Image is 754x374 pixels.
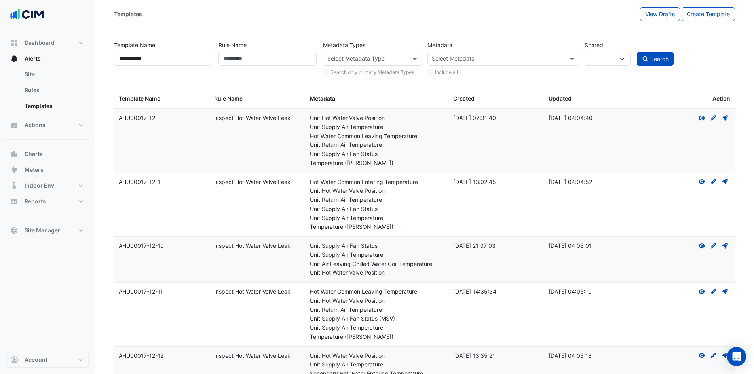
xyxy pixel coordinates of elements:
a: Site [18,66,89,82]
div: [DATE] 13:35:21 [453,351,539,361]
span: Rule Name [214,95,243,102]
button: Dashboard [6,35,89,51]
img: Company Logo [9,6,45,22]
label: Metadata [427,38,452,52]
div: Select Metadata [431,54,475,65]
fa-icon: Deploy [722,178,729,185]
div: Unit Supply Air Temperature [310,214,444,223]
fa-icon: Create Draft - to edit a template, you first need to create a draft, and then submit it for appro... [710,242,717,249]
span: Actions [25,121,46,129]
div: Unit Supply Air Fan Status [310,241,444,251]
label: Shared [585,38,603,52]
div: Unit Supply Air Temperature [310,360,444,369]
span: Template Name [119,95,160,102]
fa-icon: View [698,178,705,185]
button: Actions [6,117,89,133]
div: Unit Hot Water Valve Position [310,186,444,196]
div: Unit Hot Water Valve Position [310,268,444,277]
div: Hot Water Common Leaving Temperature [310,287,444,296]
div: AHU00017-12-11 [119,287,205,296]
div: [DATE] 07:31:40 [453,114,539,123]
div: Unit Hot Water Valve Position [310,114,444,123]
fa-icon: Deploy [722,352,729,359]
span: View Drafts [645,11,675,17]
div: Unit Return Air Temperature [310,196,444,205]
label: Include all [435,69,458,76]
span: Alerts [25,55,41,63]
span: Search [650,55,669,62]
button: Account [6,352,89,368]
span: Indoor Env [25,182,54,190]
span: Dashboard [25,39,55,47]
div: Unit Supply Air Temperature [310,123,444,132]
fa-icon: Create Draft - to edit a template, you first need to create a draft, and then submit it for appro... [710,114,717,121]
button: Search [637,52,674,66]
div: Inspect Hot Water Valve Leak [214,287,300,296]
span: Updated [549,95,572,102]
div: [DATE] 04:04:40 [549,114,634,123]
div: Temperature ([PERSON_NAME]) [310,159,444,168]
fa-icon: View [698,114,705,121]
fa-icon: View [698,288,705,295]
div: Unit Supply Air Temperature [310,251,444,260]
span: Create Template [687,11,730,17]
div: AHU00017-12-1 [119,178,205,187]
fa-icon: Deploy [722,242,729,249]
button: Create Template [682,7,735,21]
button: Charts [6,146,89,162]
div: Unit Hot Water Valve Position [310,296,444,306]
a: Rules [18,82,89,98]
div: AHU00017-12 [119,114,205,123]
div: Unit Supply Air Fan Status (MSV) [310,314,444,323]
button: Meters [6,162,89,178]
button: Site Manager [6,222,89,238]
div: [DATE] 04:05:10 [549,287,634,296]
span: Reports [25,197,46,205]
div: Hot Water Common Leaving Temperature [310,132,444,141]
fa-icon: Create Draft - to edit a template, you first need to create a draft, and then submit it for appro... [710,352,717,359]
fa-icon: Deploy [722,288,729,295]
div: Select Metadata Type [326,54,385,65]
button: Reports [6,194,89,209]
div: [DATE] 04:05:01 [549,241,634,251]
div: AHU00017-12-10 [119,241,205,251]
div: Unit Supply Air Fan Status [310,150,444,159]
span: Metadata [310,95,335,102]
app-icon: Indoor Env [10,182,18,190]
app-icon: Alerts [10,55,18,63]
div: Inspect Hot Water Valve Leak [214,241,300,251]
span: Charts [25,150,43,158]
div: Unit Return Air Temperature [310,306,444,315]
fa-icon: View [698,242,705,249]
div: Unit Hot Water Valve Position [310,351,444,361]
a: Templates [18,98,89,114]
div: Unit Supply Air Fan Status [310,205,444,214]
div: Alerts [6,66,89,117]
fa-icon: Create Draft - to edit a template, you first need to create a draft, and then submit it for appro... [710,178,717,185]
span: Account [25,356,47,364]
div: Inspect Hot Water Valve Leak [214,351,300,361]
div: [DATE] 04:05:18 [549,351,634,361]
app-icon: Site Manager [10,226,18,234]
div: Templates [114,10,142,18]
div: [DATE] 13:02:45 [453,178,539,187]
label: Metadata Types [323,38,365,52]
span: Meters [25,166,44,174]
div: Open Intercom Messenger [727,347,746,366]
div: Hot Water Common Entering Temperature [310,178,444,187]
fa-icon: Deploy [722,114,729,121]
button: Indoor Env [6,178,89,194]
span: Created [453,95,475,102]
div: Unit Supply Air Temperature [310,323,444,332]
app-icon: Reports [10,197,18,205]
app-icon: Meters [10,166,18,174]
div: [DATE] 14:35:34 [453,287,539,296]
div: Inspect Hot Water Valve Leak [214,114,300,123]
div: Temperature ([PERSON_NAME]) [310,222,444,232]
div: Unit Air Leaving Chilled Water Coil Temperature [310,260,444,269]
label: Template Name [114,38,155,52]
app-icon: Dashboard [10,39,18,47]
label: Rule Name [218,38,247,52]
fa-icon: Create Draft - to edit a template, you first need to create a draft, and then submit it for appro... [710,288,717,295]
button: View Drafts [640,7,680,21]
